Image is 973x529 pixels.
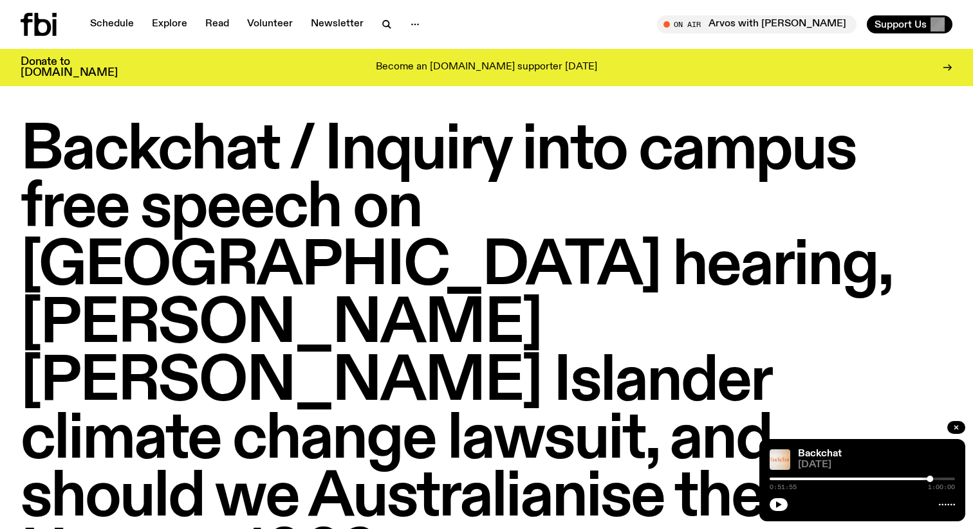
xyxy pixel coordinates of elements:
button: On AirArvos with [PERSON_NAME] [657,15,857,33]
a: Volunteer [239,15,301,33]
span: Support Us [875,19,927,30]
button: Support Us [867,15,952,33]
p: Become an [DOMAIN_NAME] supporter [DATE] [376,62,597,73]
span: Tune in live [671,19,850,29]
a: Schedule [82,15,142,33]
span: [DATE] [798,460,955,470]
a: Explore [144,15,195,33]
span: 1:00:00 [928,484,955,490]
a: Newsletter [303,15,371,33]
a: Backchat [798,449,842,459]
h3: Donate to [DOMAIN_NAME] [21,57,118,78]
a: Read [198,15,237,33]
span: 0:51:55 [770,484,797,490]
